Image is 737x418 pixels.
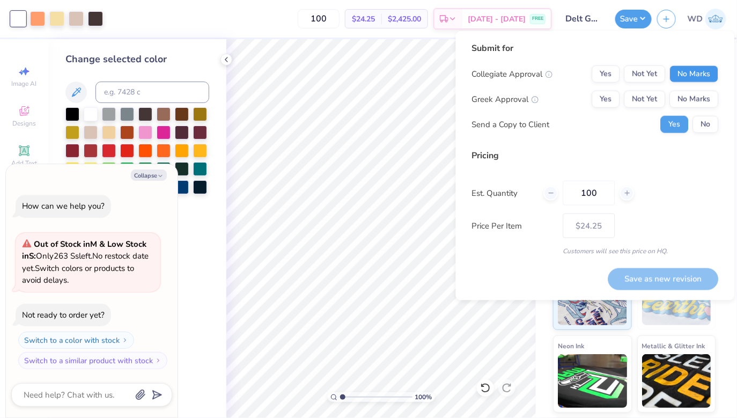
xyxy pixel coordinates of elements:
[131,170,167,181] button: Collapse
[558,354,627,408] img: Neon Ink
[472,93,539,105] div: Greek Approval
[563,181,615,206] input: – –
[472,219,555,232] label: Price Per Item
[705,9,726,30] img: William Dal Porto
[468,13,526,25] span: [DATE] - [DATE]
[388,13,421,25] span: $2,425.00
[592,65,620,83] button: Yes
[661,116,689,133] button: Yes
[693,116,719,133] button: No
[624,65,666,83] button: Not Yet
[615,10,652,28] button: Save
[557,8,610,30] input: Untitled Design
[18,352,167,369] button: Switch to a similar product with stock
[12,119,36,128] span: Designs
[22,310,105,320] div: Not ready to order yet?
[670,91,719,108] button: No Marks
[22,239,149,286] span: Only 263 Ss left. Switch colors or products to avoid delays.
[592,91,620,108] button: Yes
[298,9,340,28] input: – –
[12,79,37,88] span: Image AI
[22,201,105,211] div: How can we help you?
[65,52,209,67] div: Change selected color
[642,354,711,408] img: Metallic & Glitter Ink
[95,82,209,103] input: e.g. 7428 c
[472,68,553,80] div: Collegiate Approval
[415,392,432,402] span: 100 %
[155,357,161,364] img: Switch to a similar product with stock
[472,118,550,130] div: Send a Copy to Client
[688,13,703,25] span: WD
[472,42,719,55] div: Submit for
[472,149,719,162] div: Pricing
[18,332,134,349] button: Switch to a color with stock
[11,159,37,167] span: Add Text
[688,9,726,30] a: WD
[642,340,705,351] span: Metallic & Glitter Ink
[472,187,536,199] label: Est. Quantity
[558,340,584,351] span: Neon Ink
[624,91,666,108] button: Not Yet
[34,239,99,250] strong: Out of Stock in M
[22,251,149,274] span: No restock date yet.
[352,13,375,25] span: $24.25
[122,337,128,343] img: Switch to a color with stock
[670,65,719,83] button: No Marks
[472,246,719,256] div: Customers will see this price on HQ.
[532,15,543,23] span: FREE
